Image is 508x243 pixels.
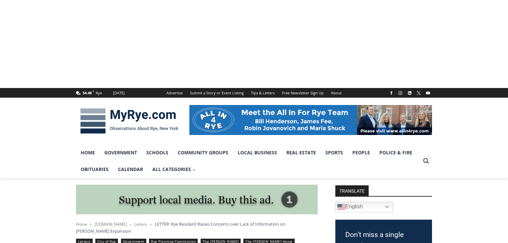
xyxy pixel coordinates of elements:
[150,222,152,227] span: >
[233,144,282,161] a: Local Business
[415,89,423,97] a: X
[282,144,321,161] a: Real Estate
[247,88,278,98] a: Tips & Letters
[96,90,102,96] div: Rye
[130,222,132,227] span: >
[93,89,94,93] span: F
[335,202,393,212] a: English
[76,221,87,227] a: Home
[375,144,417,161] a: Police & Fire
[424,89,432,97] a: YouTube
[387,89,395,97] a: Facebook
[83,90,92,95] span: 54.48
[396,89,404,97] a: Instagram
[348,144,375,161] a: People
[76,144,100,161] a: Home
[321,144,348,161] a: Sports
[152,166,196,173] span: All Categories
[189,105,432,135] img: All in for Rye
[76,161,113,178] a: Obituaries
[406,89,414,97] a: Linkedin
[337,203,345,211] img: en
[163,88,186,98] a: Advertise
[100,144,142,161] a: Government
[113,161,148,178] a: Calendar
[327,88,345,98] a: About
[76,104,183,138] img: MyRye.com
[76,144,420,178] nav: Primary Navigation
[76,185,318,215] img: support local media, buy this ad
[134,221,147,227] a: Letters
[76,221,318,234] nav: Breadcrumbs
[76,221,285,234] span: LETTER: Rye Resident Raises Concerns over Lack of Information on [PERSON_NAME] Expansion
[173,144,233,161] a: Community Groups
[142,144,173,161] a: Schools
[90,222,92,227] span: >
[335,185,369,196] strong: TRANSLATE
[148,161,200,178] a: All Categories
[420,155,432,167] button: View Search Form
[95,221,127,227] a: [DOMAIN_NAME]
[163,88,345,98] nav: Secondary Navigation
[113,90,125,96] div: [DATE]
[186,88,247,98] a: Submit a Story or Event Listing
[278,88,327,98] a: Free Newsletter Sign Up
